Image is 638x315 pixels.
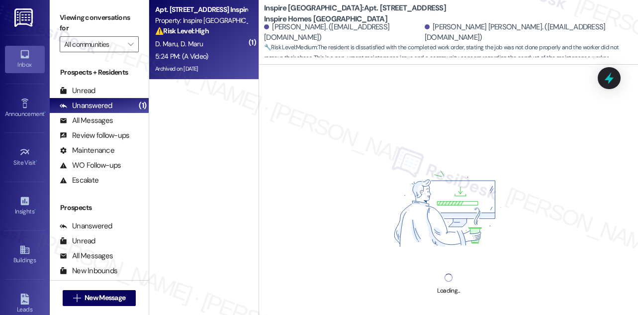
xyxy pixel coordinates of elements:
[60,175,98,186] div: Escalate
[155,15,247,26] div: Property: Inspire [GEOGRAPHIC_DATA]
[60,266,117,276] div: New Inbounds
[264,42,638,64] span: : The resident is dissatisfied with the completed work order, stating the job was not done proper...
[264,43,317,51] strong: 🔧 Risk Level: Medium
[60,10,139,36] label: Viewing conversations for
[44,109,46,116] span: •
[155,26,209,35] strong: ⚠️ Risk Level: High
[60,115,113,126] div: All Messages
[128,40,133,48] i: 
[50,203,149,213] div: Prospects
[60,130,129,141] div: Review follow-ups
[60,251,113,261] div: All Messages
[64,36,123,52] input: All communities
[14,8,35,27] img: ResiDesk Logo
[63,290,136,306] button: New Message
[154,63,248,75] div: Archived on [DATE]
[60,160,121,171] div: WO Follow-ups
[264,22,422,43] div: [PERSON_NAME]. ([EMAIL_ADDRESS][DOMAIN_NAME])
[155,39,181,48] span: D. Maru
[60,86,95,96] div: Unread
[5,193,45,219] a: Insights •
[85,293,125,303] span: New Message
[34,207,36,213] span: •
[60,236,95,246] div: Unread
[60,221,112,231] div: Unanswered
[73,294,81,302] i: 
[50,67,149,78] div: Prospects + Residents
[5,46,45,73] a: Inbox
[155,52,208,61] div: 5:24 PM: (A Video)
[136,98,149,113] div: (1)
[264,3,463,24] b: Inspire [GEOGRAPHIC_DATA]: Apt. [STREET_ADDRESS] Inspire Homes [GEOGRAPHIC_DATA]
[60,145,114,156] div: Maintenance
[425,22,631,43] div: [PERSON_NAME] [PERSON_NAME]. ([EMAIL_ADDRESS][DOMAIN_NAME])
[155,4,247,15] div: Apt. [STREET_ADDRESS] Inspire Homes [GEOGRAPHIC_DATA]
[5,241,45,268] a: Buildings
[36,158,37,165] span: •
[5,144,45,171] a: Site Visit •
[181,39,203,48] span: D. Maru
[60,101,112,111] div: Unanswered
[437,286,459,296] div: Loading...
